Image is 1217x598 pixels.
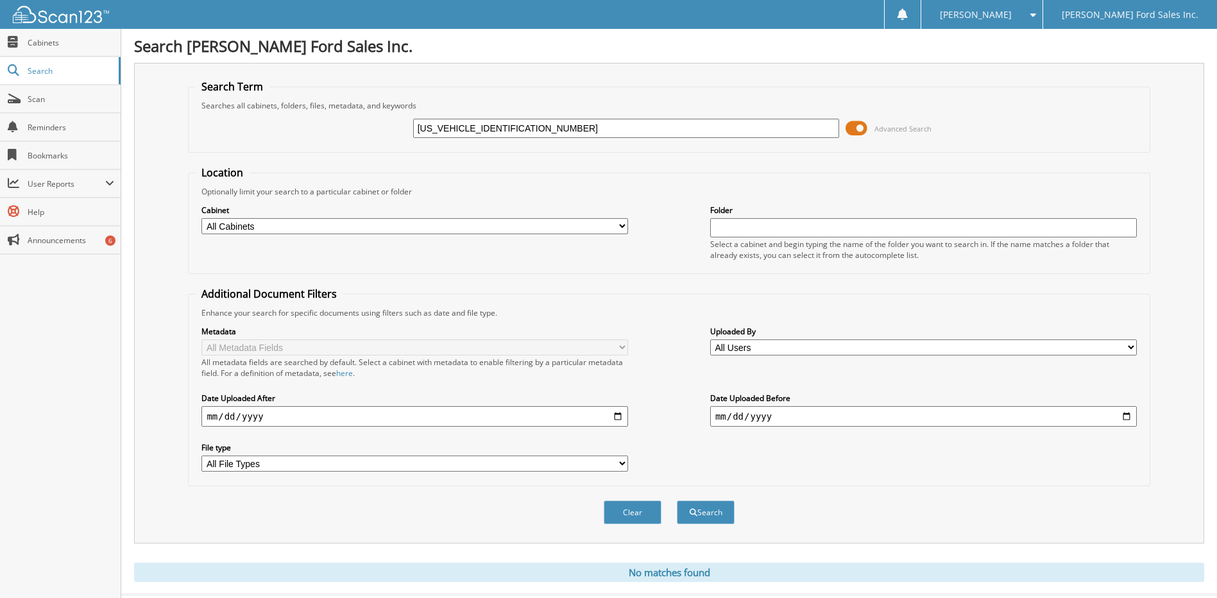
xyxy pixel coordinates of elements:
[28,235,114,246] span: Announcements
[28,178,105,189] span: User Reports
[28,65,112,76] span: Search
[940,11,1012,19] span: [PERSON_NAME]
[201,393,628,404] label: Date Uploaded After
[28,207,114,218] span: Help
[195,100,1143,111] div: Searches all cabinets, folders, files, metadata, and keywords
[201,205,628,216] label: Cabinet
[28,94,114,105] span: Scan
[195,287,343,301] legend: Additional Document Filters
[710,393,1137,404] label: Date Uploaded Before
[28,122,114,133] span: Reminders
[710,406,1137,427] input: end
[195,307,1143,318] div: Enhance your search for specific documents using filters such as date and file type.
[195,186,1143,197] div: Optionally limit your search to a particular cabinet or folder
[710,326,1137,337] label: Uploaded By
[134,563,1204,582] div: No matches found
[201,326,628,337] label: Metadata
[874,124,932,133] span: Advanced Search
[195,166,250,180] legend: Location
[195,80,269,94] legend: Search Term
[201,442,628,453] label: File type
[201,406,628,427] input: start
[710,239,1137,261] div: Select a cabinet and begin typing the name of the folder you want to search in. If the name match...
[105,235,115,246] div: 6
[201,357,628,379] div: All metadata fields are searched by default. Select a cabinet with metadata to enable filtering b...
[28,37,114,48] span: Cabinets
[710,205,1137,216] label: Folder
[28,150,114,161] span: Bookmarks
[134,35,1204,56] h1: Search [PERSON_NAME] Ford Sales Inc.
[604,500,661,524] button: Clear
[677,500,735,524] button: Search
[13,6,109,23] img: scan123-logo-white.svg
[1062,11,1198,19] span: [PERSON_NAME] Ford Sales Inc.
[336,368,353,379] a: here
